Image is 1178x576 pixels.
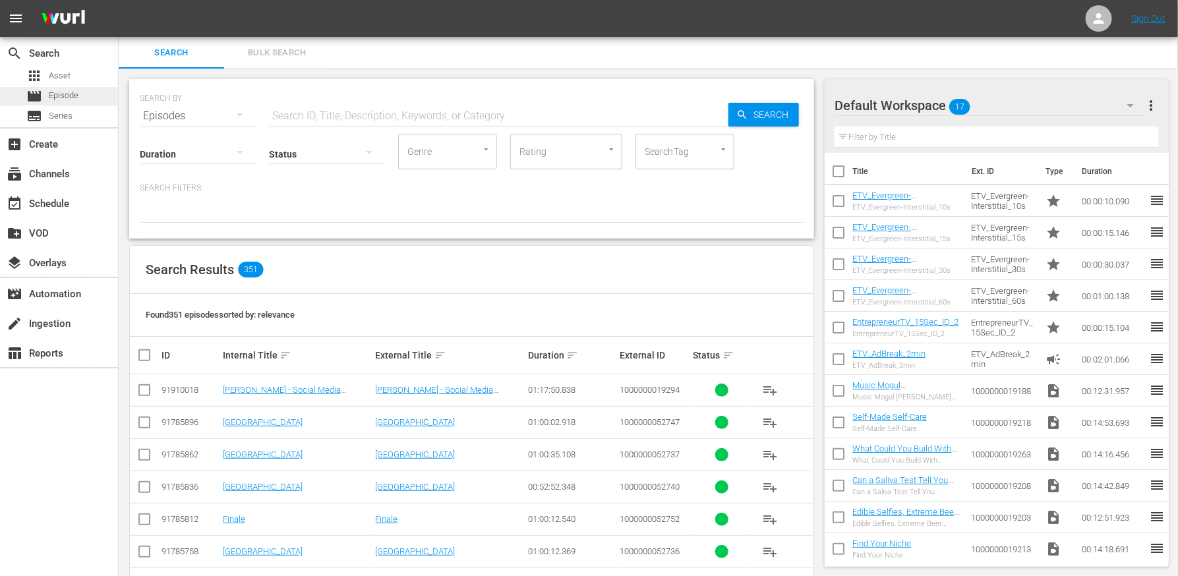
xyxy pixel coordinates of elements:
span: Series [49,109,73,123]
td: 00:14:53.693 [1076,407,1149,438]
div: Can a Saliva Test Tell You Whether He's the One? [852,488,960,496]
th: Duration [1074,153,1153,190]
span: reorder [1149,509,1165,525]
a: [GEOGRAPHIC_DATA] [223,482,303,492]
span: reorder [1149,414,1165,430]
span: Schedule [7,196,22,212]
span: Video [1045,415,1061,430]
button: more_vert [1143,90,1159,121]
span: 17 [949,93,970,121]
span: sort [566,349,578,361]
div: Music Mogul [PERSON_NAME] Drops Business & Life Keys [852,393,960,401]
td: ETV_Evergreen-Interstitial_30s [966,248,1040,280]
td: 1000000019188 [966,375,1040,407]
span: reorder [1149,319,1165,335]
span: playlist_add [762,479,778,495]
span: more_vert [1143,98,1159,113]
div: 01:17:50.838 [528,385,616,395]
span: Found 351 episodes sorted by: relevance [146,310,295,320]
span: Channels [7,166,22,182]
td: 1000000019263 [966,438,1040,470]
span: reorder [1149,382,1165,398]
span: playlist_add [762,544,778,560]
button: Open [480,143,492,156]
div: External Title [376,347,525,363]
span: playlist_add [762,382,778,398]
a: [GEOGRAPHIC_DATA] [376,482,456,492]
span: 1000000052752 [620,514,680,524]
div: EntrepreneurTV_15Sec_ID_2 [852,330,958,338]
span: Search Results [146,262,234,277]
span: sort [434,349,446,361]
td: 1000000019203 [966,502,1040,533]
div: ETV_Evergreen-Interstitial_30s [852,266,960,275]
td: 00:00:15.104 [1076,312,1149,343]
img: ans4CAIJ8jUAAAAAAAAAAAAAAAAAAAAAAAAgQb4GAAAAAAAAAAAAAAAAAAAAAAAAJMjXAAAAAAAAAAAAAAAAAAAAAAAAgAT5G... [32,3,95,34]
a: EntrepreneurTV_15Sec_ID_2 [852,317,958,327]
span: reorder [1149,540,1165,556]
span: VOD [7,225,22,241]
a: ETV_Evergreen-Interstitial_30s [852,254,916,274]
div: ETV_Evergreen-Interstitial_60s [852,298,960,306]
span: Video [1045,446,1061,462]
span: Episode [26,88,42,104]
div: Internal Title [223,347,372,363]
a: Sign Out [1131,13,1165,24]
span: reorder [1149,224,1165,240]
th: Title [852,153,964,190]
td: 1000000019213 [966,533,1040,565]
td: 00:14:16.456 [1076,438,1149,470]
span: Bulk Search [232,45,322,61]
span: Series [26,108,42,124]
div: External ID [620,350,689,360]
th: Type [1038,153,1074,190]
span: Search [748,103,799,127]
span: Asset [26,68,42,84]
div: ETV_Evergreen-Interstitial_15s [852,235,960,243]
span: Search [7,45,22,61]
div: 91785862 [162,449,219,459]
td: ETV_Evergreen-Interstitial_60s [966,280,1040,312]
span: reorder [1149,256,1165,272]
button: playlist_add [754,504,786,535]
a: Edible Selfies, Extreme Beer Pong and More! [852,507,959,527]
td: ETV_AdBreak_2min [966,343,1040,375]
span: Video [1045,541,1061,557]
span: Ad [1045,351,1061,367]
a: [GEOGRAPHIC_DATA] [376,449,456,459]
span: 1000000052736 [620,546,680,556]
p: Search Filters: [140,183,804,194]
span: Promo [1045,225,1061,241]
span: Promo [1045,288,1061,304]
td: ETV_Evergreen-Interstitial_15s [966,217,1040,248]
button: playlist_add [754,374,786,406]
div: ETV_AdBreak_2min [852,361,926,370]
a: Can a Saliva Test Tell You Whether He's the One? [852,475,953,495]
span: Video [1045,478,1061,494]
td: 00:01:00.138 [1076,280,1149,312]
div: 00:52:52.348 [528,482,616,492]
span: Video [1045,383,1061,399]
td: 00:02:01.066 [1076,343,1149,375]
span: Promo [1045,193,1061,209]
div: 91785836 [162,482,219,492]
span: Ingestion [7,316,22,331]
a: [PERSON_NAME] - Social Media Strategic Growth, Finding Your Niche, and Branding [376,385,514,415]
span: reorder [1149,446,1165,461]
div: Self-Made Self-Care [852,424,927,433]
td: 00:12:31.957 [1076,375,1149,407]
span: sort [280,349,291,361]
span: Asset [49,69,71,82]
span: Create [7,136,22,152]
div: What Could You Build With Another $500,000? [852,456,960,465]
a: Self-Made Self-Care [852,412,927,422]
div: 91785758 [162,546,219,556]
span: 1000000052740 [620,482,680,492]
div: Edible Selfies, Extreme Beer Pong and More! [852,519,960,528]
span: playlist_add [762,447,778,463]
div: 01:00:02.918 [528,417,616,427]
span: Episode [49,89,78,102]
button: Open [717,143,730,156]
td: 00:12:51.923 [1076,502,1149,533]
span: Video [1045,509,1061,525]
